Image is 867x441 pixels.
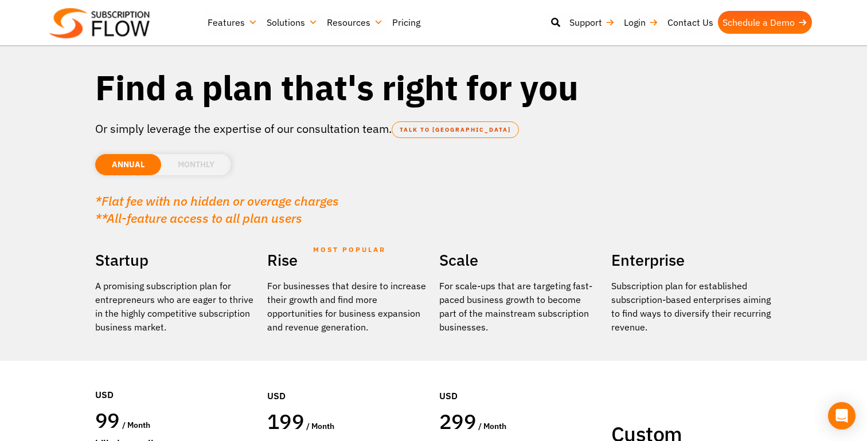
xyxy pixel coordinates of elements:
[95,407,120,434] span: 99
[392,121,519,138] a: TALK TO [GEOGRAPHIC_DATA]
[611,247,772,273] h2: Enterprise
[267,408,304,435] span: 199
[439,279,600,334] div: For scale-ups that are targeting fast-paced business growth to become part of the mainstream subs...
[322,11,388,34] a: Resources
[95,279,256,334] p: A promising subscription plan for entrepreneurs who are eager to thrive in the highly competitive...
[95,154,161,175] li: ANNUAL
[161,154,231,175] li: MONTHLY
[49,8,150,38] img: Subscriptionflow
[267,247,428,273] h2: Rise
[267,279,428,334] div: For businesses that desire to increase their growth and find more opportunities for business expa...
[439,247,600,273] h2: Scale
[439,355,600,408] div: USD
[619,11,663,34] a: Login
[203,11,262,34] a: Features
[313,237,386,263] span: MOST POPULAR
[306,421,334,431] span: / month
[95,210,302,226] em: **All-feature access to all plan users
[439,408,476,435] span: 299
[828,402,856,430] div: Open Intercom Messenger
[95,66,772,109] h1: Find a plan that's right for you
[718,11,812,34] a: Schedule a Demo
[95,353,256,407] div: USD
[95,120,772,137] p: Or simply leverage the expertise of our consultation team.
[122,420,150,430] span: / month
[565,11,619,34] a: Support
[262,11,322,34] a: Solutions
[388,11,425,34] a: Pricing
[478,421,506,431] span: / month
[663,11,718,34] a: Contact Us
[95,192,339,209] em: *Flat fee with no hidden or overage charges
[267,355,428,408] div: USD
[611,279,772,334] p: Subscription plan for established subscription-based enterprises aiming to find ways to diversify...
[95,247,256,273] h2: Startup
